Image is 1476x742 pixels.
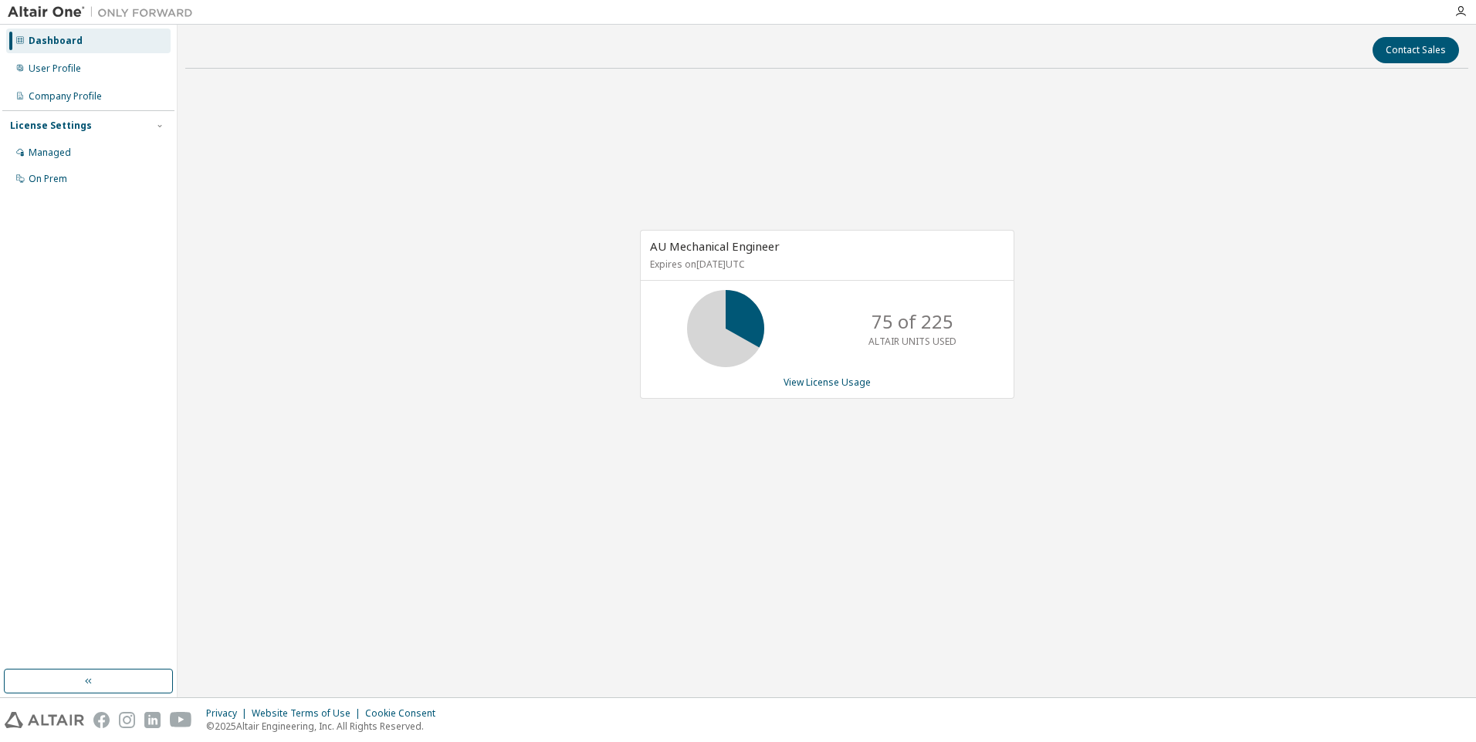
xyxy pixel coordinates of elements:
[206,707,252,720] div: Privacy
[5,712,84,728] img: altair_logo.svg
[144,712,161,728] img: linkedin.svg
[29,90,102,103] div: Company Profile
[784,376,871,389] a: View License Usage
[29,147,71,159] div: Managed
[365,707,445,720] div: Cookie Consent
[170,712,192,728] img: youtube.svg
[872,309,953,335] p: 75 of 225
[29,35,83,47] div: Dashboard
[650,238,780,254] span: AU Mechanical Engineer
[8,5,201,20] img: Altair One
[93,712,110,728] img: facebook.svg
[1373,37,1459,63] button: Contact Sales
[29,62,81,75] div: User Profile
[10,120,92,132] div: License Settings
[119,712,135,728] img: instagram.svg
[252,707,365,720] div: Website Terms of Use
[206,720,445,733] p: © 2025 Altair Engineering, Inc. All Rights Reserved.
[868,335,956,348] p: ALTAIR UNITS USED
[29,173,67,185] div: On Prem
[650,258,1000,271] p: Expires on [DATE] UTC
